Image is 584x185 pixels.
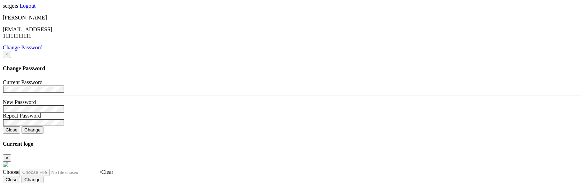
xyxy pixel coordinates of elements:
[3,113,41,119] label: Repeat Password
[3,169,581,176] div: /
[3,65,581,72] h4: Change Password
[3,154,11,162] button: Close
[3,141,581,147] h4: Current logo
[3,51,11,58] button: Close
[3,126,20,134] button: Close
[22,126,43,134] button: Change
[6,155,8,161] span: ×
[3,99,36,105] label: New Password
[3,79,42,85] label: Current Password
[3,176,20,183] button: Close
[3,15,581,21] p: [PERSON_NAME]
[19,3,35,9] a: Logout
[3,3,18,9] span: sergeis
[3,162,8,167] img: GetCustomerLogo
[3,169,100,175] a: Choose
[3,26,581,39] p: [EMAIL_ADDRESS] 11111111111
[6,52,8,57] span: ×
[3,45,42,50] a: Change Password
[101,169,113,175] a: Clear
[22,176,43,183] button: Change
